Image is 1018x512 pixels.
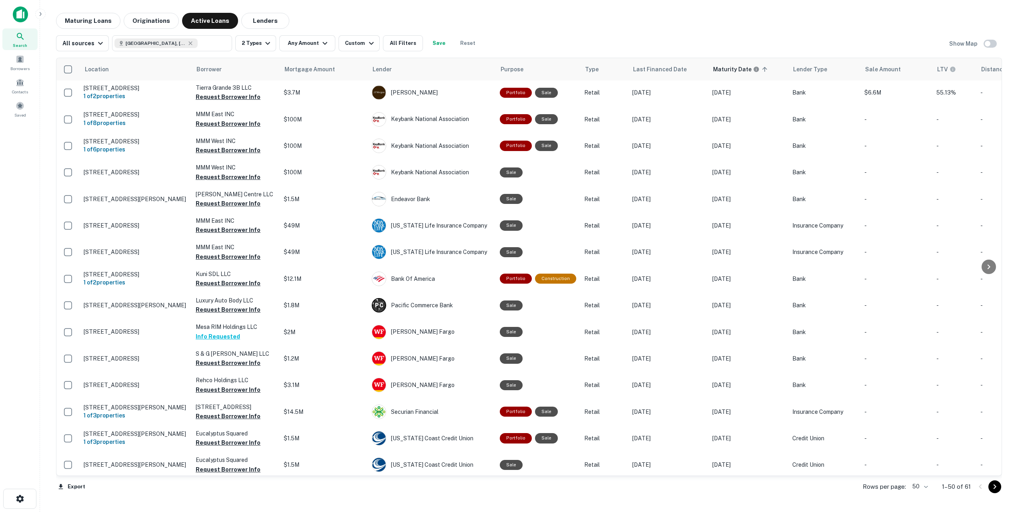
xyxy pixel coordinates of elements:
[279,35,335,51] button: Any Amount
[372,378,386,392] img: picture
[909,481,929,492] div: 50
[792,301,856,310] p: Bank
[84,355,188,362] p: [STREET_ADDRESS]
[372,431,386,445] img: picture
[978,422,1018,461] iframe: Chat Widget
[383,35,423,51] button: All Filters
[235,35,276,51] button: 2 Types
[284,168,364,177] p: $100M
[535,274,576,284] div: This loan purpose was for construction
[284,115,364,124] p: $100M
[632,221,704,230] p: [DATE]
[84,302,188,309] p: [STREET_ADDRESS][PERSON_NAME]
[10,65,30,72] span: Borrowers
[792,221,856,230] p: Insurance Company
[865,65,911,74] span: Sale Amount
[56,481,87,493] button: Export
[84,92,188,101] h6: 1 of 2 properties
[196,65,222,74] span: Borrower
[372,113,386,126] img: picture
[535,141,558,151] div: Sale
[372,272,386,286] img: picture
[864,274,928,283] p: -
[632,115,704,124] p: [DATE]
[84,248,188,256] p: [STREET_ADDRESS]
[632,434,704,443] p: [DATE]
[632,248,704,256] p: [DATE]
[863,482,906,492] p: Rows per page:
[792,115,856,124] p: Bank
[284,88,364,97] p: $3.7M
[584,88,624,97] p: Retail
[500,194,523,204] div: Sale
[84,461,188,468] p: [STREET_ADDRESS][PERSON_NAME]
[937,65,956,74] div: LTVs displayed on the website are for informational purposes only and may be reported incorrectly...
[196,225,261,235] button: Request Borrower Info
[500,220,523,230] div: Sale
[372,192,386,206] img: picture
[936,89,956,96] span: 55.13%
[196,199,261,208] button: Request Borrower Info
[84,85,188,92] p: [STREET_ADDRESS]
[62,38,105,48] div: All sources
[373,65,392,74] span: Lender
[584,221,624,230] p: Retail
[372,405,386,419] img: picture
[864,381,928,389] p: -
[426,35,452,51] button: Save your search to get updates of matches that match your search criteria.
[632,381,704,389] p: [DATE]
[712,354,784,363] p: [DATE]
[712,434,784,443] p: [DATE]
[196,216,276,225] p: MMM East INC
[792,381,856,389] p: Bank
[584,115,624,124] p: Retail
[285,65,345,74] span: Mortgage Amount
[196,305,261,314] button: Request Borrower Info
[196,296,276,305] p: Luxury Auto Body LLC
[196,92,261,102] button: Request Borrower Info
[500,380,523,390] div: Sale
[372,165,386,179] img: picture
[500,460,523,470] div: Sale
[372,458,492,472] div: [US_STATE] Coast Credit Union
[182,13,238,29] button: Active Loans
[84,381,188,389] p: [STREET_ADDRESS]
[632,141,704,150] p: [DATE]
[196,403,276,411] p: [STREET_ADDRESS]
[84,271,188,278] p: [STREET_ADDRESS]
[196,332,240,341] button: Info Requested
[12,89,28,95] span: Contacts
[792,328,856,337] p: Bank
[584,168,624,177] p: Retail
[632,195,704,204] p: [DATE]
[584,434,624,443] p: Retail
[372,218,492,233] div: [US_STATE] Life Insurance Company
[84,145,188,154] h6: 1 of 6 properties
[284,274,364,283] p: $12.1M
[937,65,966,74] span: LTVs displayed on the website are for informational purposes only and may be reported incorrectly...
[936,355,939,362] span: -
[372,112,492,127] div: Keybank National Association
[584,195,624,204] p: Retail
[284,195,364,204] p: $1.5M
[584,381,624,389] p: Retail
[375,301,383,310] p: P C
[988,480,1001,493] button: Go to next page
[500,300,523,310] div: Sale
[936,276,939,282] span: -
[584,248,624,256] p: Retail
[584,301,624,310] p: Retail
[500,88,532,98] div: This is a portfolio loan with 2 properties
[712,328,784,337] p: [DATE]
[196,349,276,358] p: S & G [PERSON_NAME] LLC
[84,65,119,74] span: Location
[937,65,948,74] h6: LTV
[501,65,534,74] span: Purpose
[936,249,939,255] span: -
[196,385,261,395] button: Request Borrower Info
[284,328,364,337] p: $2M
[284,407,364,416] p: $14.5M
[13,6,28,22] img: capitalize-icon.png
[864,88,928,97] p: $6.6M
